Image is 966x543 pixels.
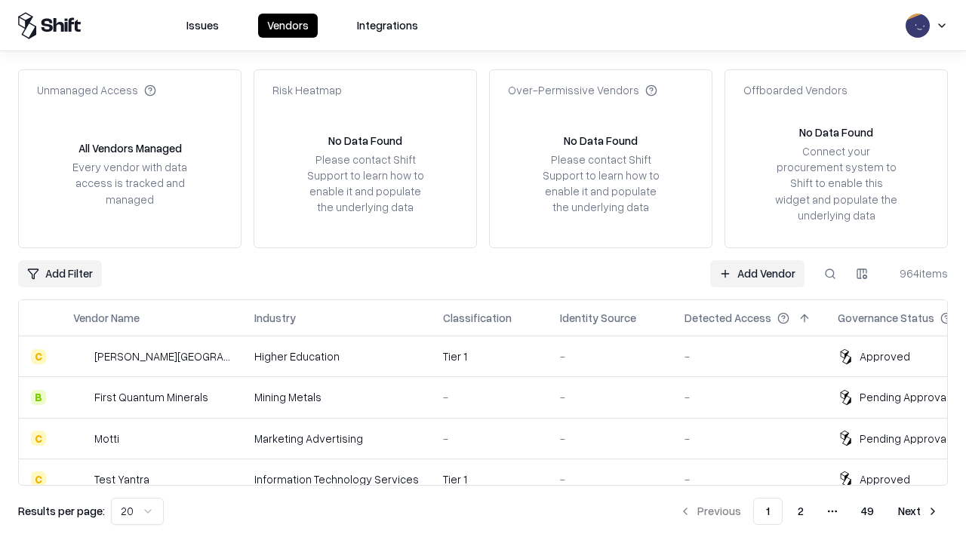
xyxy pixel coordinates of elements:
[94,389,208,405] div: First Quantum Minerals
[328,133,402,149] div: No Data Found
[254,471,419,487] div: Information Technology Services
[67,159,192,207] div: Every vendor with data access is tracked and managed
[272,82,342,98] div: Risk Heatmap
[18,503,105,519] p: Results per page:
[888,265,948,281] div: 964 items
[838,310,934,326] div: Governance Status
[73,349,88,364] img: Reichman University
[31,471,46,486] div: C
[560,348,660,364] div: -
[78,140,182,156] div: All Vendors Managed
[860,389,949,405] div: Pending Approval
[786,498,816,525] button: 2
[37,82,156,98] div: Unmanaged Access
[254,431,419,446] div: Marketing Advertising
[743,82,848,98] div: Offboarded Vendors
[94,471,149,487] div: Test Yantra
[254,310,296,326] div: Industry
[685,431,814,446] div: -
[564,133,638,149] div: No Data Found
[94,348,230,364] div: [PERSON_NAME][GEOGRAPHIC_DATA]
[889,498,948,525] button: Next
[753,498,783,525] button: 1
[710,260,804,287] a: Add Vendor
[508,82,657,98] div: Over-Permissive Vendors
[685,389,814,405] div: -
[860,431,949,446] div: Pending Approval
[254,348,419,364] div: Higher Education
[860,471,910,487] div: Approved
[774,143,899,223] div: Connect your procurement system to Shift to enable this widget and populate the underlying data
[685,348,814,364] div: -
[560,389,660,405] div: -
[258,14,318,38] button: Vendors
[443,471,536,487] div: Tier 1
[670,498,948,525] nav: pagination
[538,152,663,216] div: Please contact Shift Support to learn how to enable it and populate the underlying data
[31,431,46,446] div: C
[443,431,536,446] div: -
[560,471,660,487] div: -
[443,348,536,364] div: Tier 1
[860,348,910,364] div: Approved
[94,431,119,446] div: Motti
[73,390,88,405] img: First Quantum Minerals
[443,310,512,326] div: Classification
[443,389,536,405] div: -
[73,310,140,326] div: Vendor Name
[799,124,873,140] div: No Data Found
[348,14,427,38] button: Integrations
[73,471,88,486] img: Test Yantra
[849,498,886,525] button: 49
[18,260,102,287] button: Add Filter
[177,14,228,38] button: Issues
[560,431,660,446] div: -
[685,471,814,487] div: -
[685,310,771,326] div: Detected Access
[560,310,636,326] div: Identity Source
[73,431,88,446] img: Motti
[303,152,428,216] div: Please contact Shift Support to learn how to enable it and populate the underlying data
[31,390,46,405] div: B
[31,349,46,364] div: C
[254,389,419,405] div: Mining Metals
